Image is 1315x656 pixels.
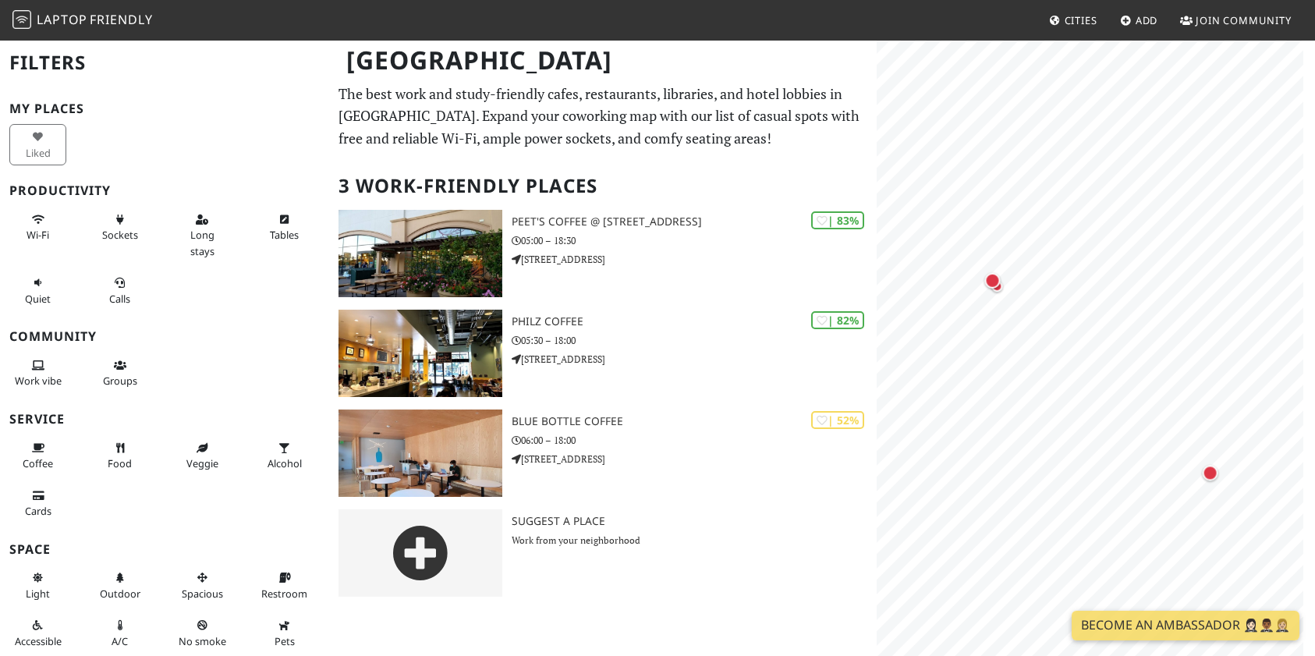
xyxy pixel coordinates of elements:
img: Blue Bottle Coffee [338,410,502,497]
span: People working [15,374,62,388]
span: Restroom [261,587,307,601]
p: 06:00 – 18:00 [512,433,877,448]
span: Work-friendly tables [270,228,299,242]
span: Coffee [23,456,53,470]
span: Air conditioned [112,634,128,648]
span: Food [108,456,132,470]
div: Map marker [982,269,1004,291]
div: | 52% [811,411,864,429]
button: Spacious [174,565,231,606]
span: Quiet [25,292,51,306]
p: The best work and study-friendly cafes, restaurants, libraries, and hotel lobbies in [GEOGRAPHIC_... [338,83,868,150]
h1: [GEOGRAPHIC_DATA] [334,39,874,82]
p: [STREET_ADDRESS] [512,352,877,367]
span: Smoke free [179,634,226,648]
h2: Filters [9,39,320,87]
p: [STREET_ADDRESS] [512,252,877,267]
a: Peet's Coffee @ 1020 Park Pl | 83% Peet's Coffee @ [STREET_ADDRESS] 05:00 – 18:30 [STREET_ADDRESS] [329,210,877,297]
button: Groups [91,353,148,394]
button: Accessible [9,612,66,654]
button: Food [91,435,148,477]
span: Cities [1065,13,1097,27]
span: Pet friendly [275,634,295,648]
h3: Philz Coffee [512,315,877,328]
div: Map marker [987,277,1006,296]
span: Video/audio calls [109,292,130,306]
button: Outdoor [91,565,148,606]
a: Suggest a Place Work from your neighborhood [329,509,877,597]
h3: Blue Bottle Coffee [512,415,877,428]
a: Philz Coffee | 82% Philz Coffee 05:30 – 18:00 [STREET_ADDRESS] [329,310,877,397]
a: Become an Ambassador 🤵🏻‍♀️🤵🏾‍♂️🤵🏼‍♀️ [1072,611,1299,640]
a: LaptopFriendly LaptopFriendly [12,7,153,34]
span: Outdoor area [100,587,140,601]
h2: 3 Work-Friendly Places [338,162,868,210]
span: Join Community [1196,13,1292,27]
span: Add [1136,13,1158,27]
h3: My Places [9,101,320,116]
h3: Service [9,412,320,427]
a: Blue Bottle Coffee | 52% Blue Bottle Coffee 06:00 – 18:00 [STREET_ADDRESS] [329,410,877,497]
button: Tables [256,207,313,248]
img: LaptopFriendly [12,10,31,29]
button: Veggie [174,435,231,477]
a: Add [1114,6,1164,34]
button: Sockets [91,207,148,248]
h3: Productivity [9,183,320,198]
button: No smoke [174,612,231,654]
span: Friendly [90,11,152,28]
button: Work vibe [9,353,66,394]
button: A/C [91,612,148,654]
h3: Peet's Coffee @ [STREET_ADDRESS] [512,215,877,229]
img: Philz Coffee [338,310,502,397]
button: Restroom [256,565,313,606]
button: Light [9,565,66,606]
button: Alcohol [256,435,313,477]
h3: Community [9,329,320,344]
button: Quiet [9,270,66,311]
div: Map marker [1200,462,1221,484]
span: Group tables [103,374,137,388]
span: Spacious [182,587,223,601]
button: Coffee [9,435,66,477]
div: | 83% [811,211,864,229]
p: 05:00 – 18:30 [512,233,877,248]
span: Power sockets [102,228,138,242]
a: Join Community [1174,6,1298,34]
span: Laptop [37,11,87,28]
span: Credit cards [25,504,51,518]
button: Cards [9,483,66,524]
p: [STREET_ADDRESS] [512,452,877,466]
span: Stable Wi-Fi [27,228,49,242]
button: Wi-Fi [9,207,66,248]
button: Long stays [174,207,231,264]
img: Peet's Coffee @ 1020 Park Pl [338,210,502,297]
p: 05:30 – 18:00 [512,333,877,348]
img: gray-place-d2bdb4477600e061c01bd816cc0f2ef0cfcb1ca9e3ad78868dd16fb2af073a21.png [338,509,502,597]
span: Natural light [26,587,50,601]
span: Long stays [190,228,214,257]
h3: Space [9,542,320,557]
button: Pets [256,612,313,654]
span: Veggie [186,456,218,470]
p: Work from your neighborhood [512,533,877,548]
h3: Suggest a Place [512,515,877,528]
span: Accessible [15,634,62,648]
button: Calls [91,270,148,311]
span: Alcohol [268,456,302,470]
a: Cities [1043,6,1104,34]
div: | 82% [811,311,864,329]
